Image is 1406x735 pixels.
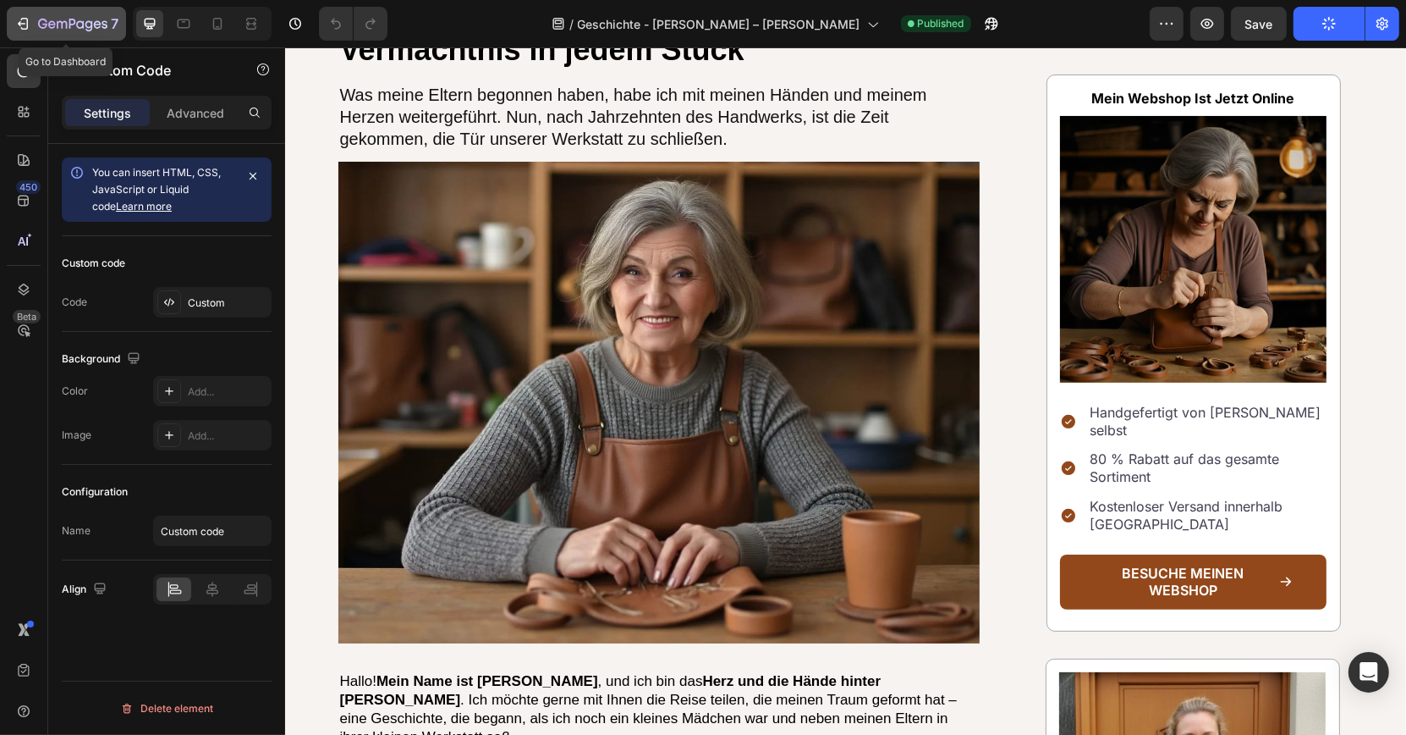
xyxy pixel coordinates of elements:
[62,295,87,310] div: Code
[91,626,313,642] strong: Mein Name ist [PERSON_NAME]
[120,699,213,719] div: Delete element
[62,578,110,601] div: Align
[1231,7,1287,41] button: Save
[167,104,224,122] p: Advanced
[62,428,91,443] div: Image
[62,523,91,539] div: Name
[188,384,267,400] div: Add...
[805,356,1039,392] p: Handgefertigt von [PERSON_NAME] selbst
[1245,17,1273,31] span: Save
[319,7,387,41] div: Undo/Redo
[809,517,987,553] p: Besuche meinen Webshop
[775,507,1041,563] a: Besuche meinen Webshop
[777,42,1040,60] p: mein webshop ist jetzt online
[116,200,172,213] a: Learn more
[570,15,574,33] span: /
[62,695,272,722] button: Delete element
[82,60,226,80] p: Custom Code
[1348,652,1389,693] div: Open Intercom Messenger
[62,484,128,500] div: Configuration
[188,428,267,444] div: Add...
[111,14,118,34] p: 7
[7,7,126,41] button: 7
[62,256,125,271] div: Custom code
[775,69,1041,335] img: gempages_584529722579354378-51fc0b0a-c017-4f70-9e07-58b8d58ac2a1.webp
[16,180,41,194] div: 450
[805,403,1039,439] p: 80 % Rabatt auf das gesamte Sortiment
[55,625,694,699] p: Hallo! , und ich bin das . Ich möchte gerne mit Ihnen die Reise teilen, die meinen Traum geformt ...
[55,626,596,660] strong: Herz und die Hände hinter [PERSON_NAME]
[188,296,267,311] div: Custom
[918,16,964,31] span: Published
[578,15,860,33] span: Geschichte - [PERSON_NAME] – [PERSON_NAME]
[92,166,221,213] span: You can insert HTML, CSS, JavaScript or Liquid code
[13,310,41,323] div: Beta
[62,348,144,371] div: Background
[62,384,88,399] div: Color
[84,104,131,122] p: Settings
[805,450,1039,486] p: Kostenloser Versand innerhalb [GEOGRAPHIC_DATA]
[285,47,1406,735] iframe: Design area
